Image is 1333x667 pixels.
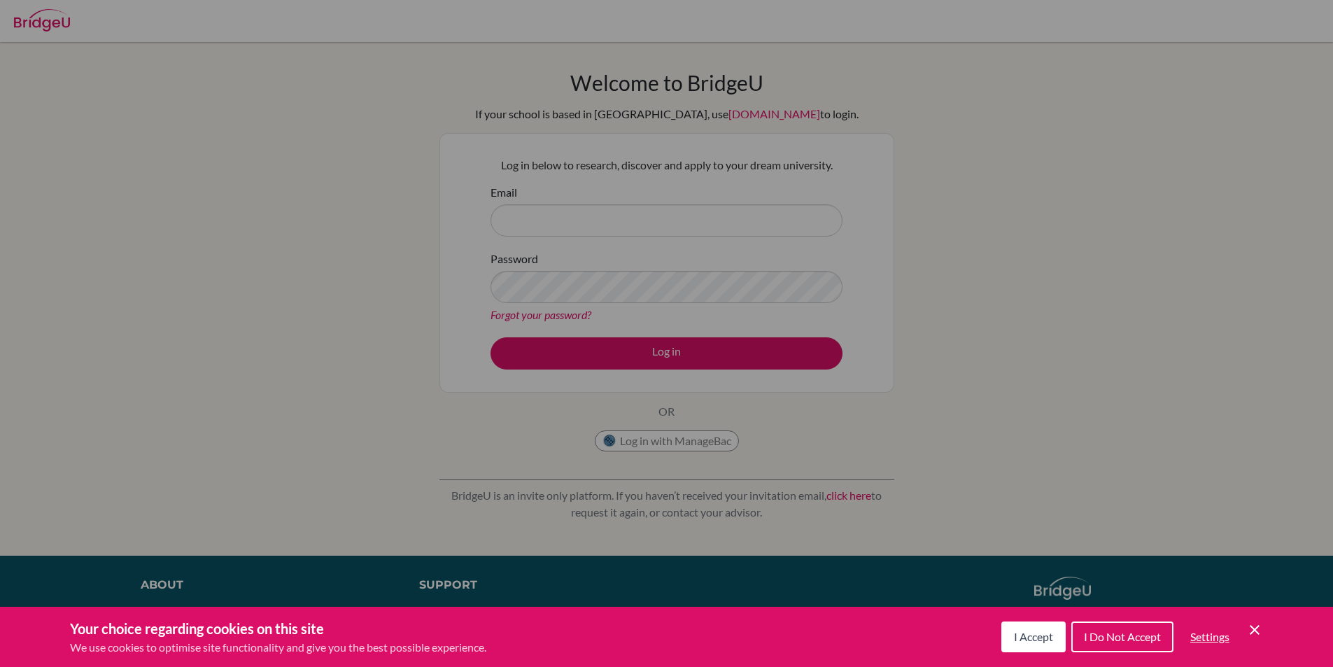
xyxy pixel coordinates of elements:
span: Settings [1190,630,1229,643]
span: I Do Not Accept [1084,630,1161,643]
button: I Accept [1001,622,1066,652]
button: Save and close [1246,622,1263,638]
button: Settings [1179,623,1241,651]
span: I Accept [1014,630,1053,643]
p: We use cookies to optimise site functionality and give you the best possible experience. [70,639,486,656]
h3: Your choice regarding cookies on this site [70,618,486,639]
button: I Do Not Accept [1071,622,1173,652]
